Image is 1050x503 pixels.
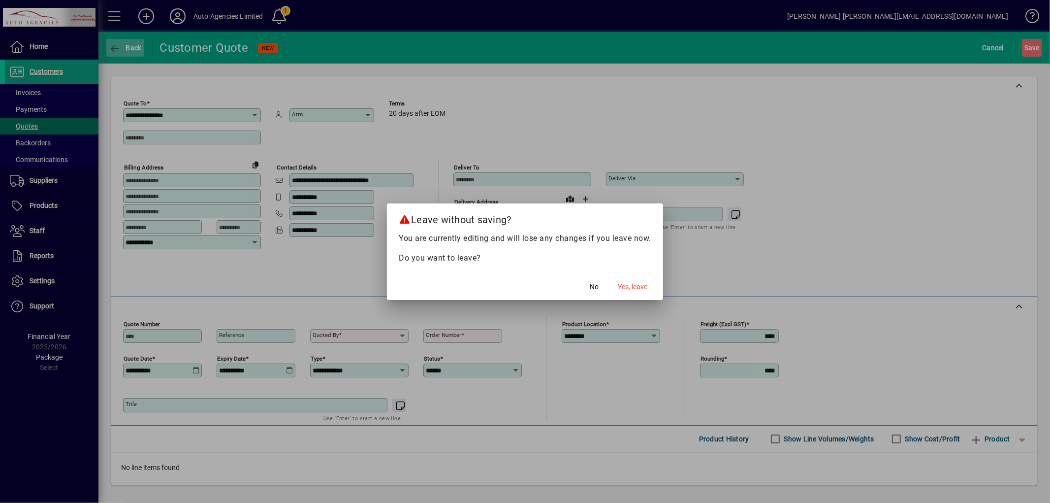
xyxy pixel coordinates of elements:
button: No [578,278,610,296]
p: You are currently editing and will lose any changes if you leave now. [399,233,651,244]
span: No [590,282,599,292]
h2: Leave without saving? [387,203,663,232]
button: Yes, leave [614,278,651,296]
p: Do you want to leave? [399,252,651,264]
span: Yes, leave [618,282,647,292]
